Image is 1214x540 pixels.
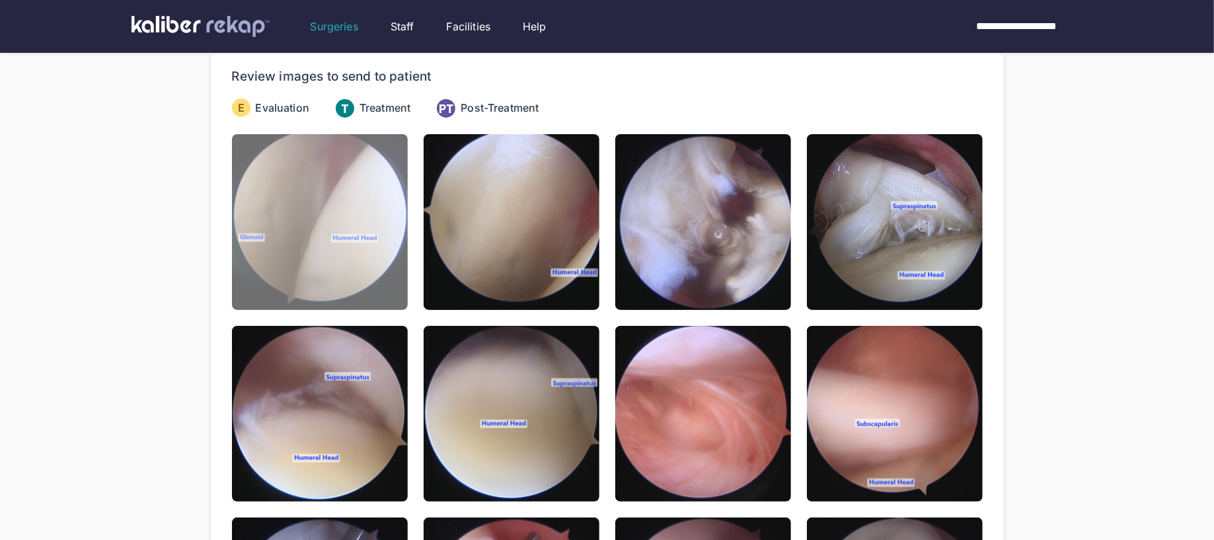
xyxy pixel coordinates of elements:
[424,134,599,310] img: Still0002.jpg
[615,134,791,310] img: Still0003.jpg
[232,134,408,310] img: Still0001.jpg
[132,16,270,37] img: kaliber labs logo
[256,100,310,116] span: Evaluation
[424,326,599,502] img: Still0006.jpg
[807,326,983,502] img: Still0008.jpg
[360,100,410,116] span: Treatment
[311,19,358,34] a: Surgeries
[232,326,408,502] img: Still0005.jpg
[447,19,491,34] a: Facilities
[523,19,547,34] a: Help
[615,326,791,502] img: Still0007.jpg
[461,100,539,116] span: Post-Treatment
[807,134,983,310] img: Still0004.jpg
[391,19,414,34] a: Staff
[232,69,432,85] div: Review images to send to patient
